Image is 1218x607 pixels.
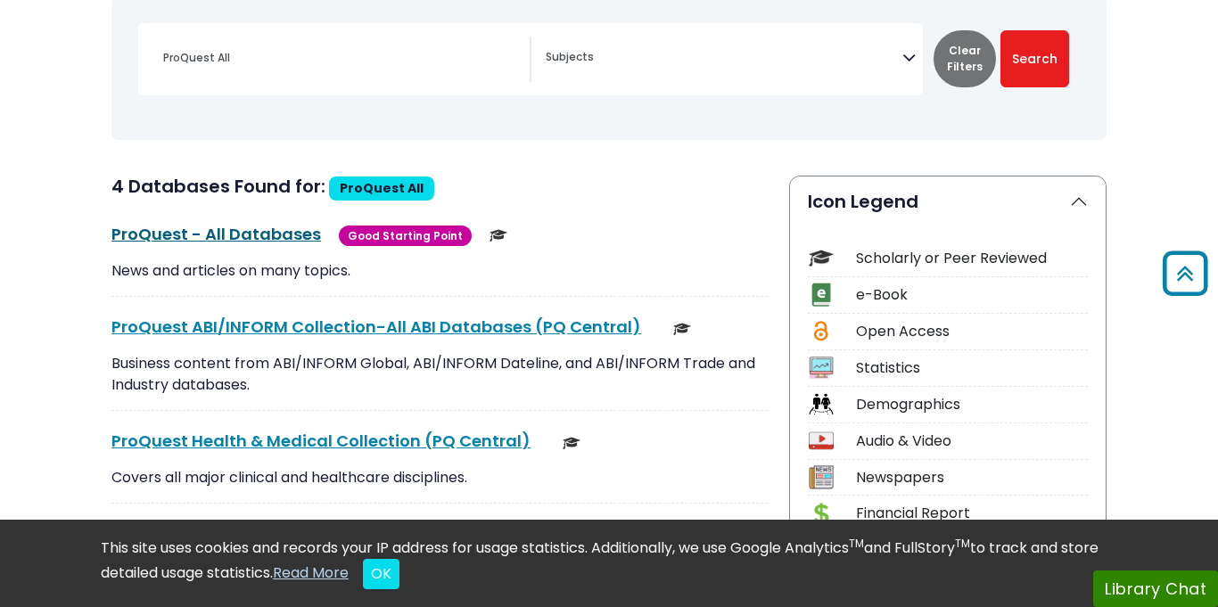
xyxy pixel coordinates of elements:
div: e-Book [856,284,1088,306]
div: This site uses cookies and records your IP address for usage statistics. Additionally, we use Goo... [101,537,1117,589]
img: Scholarly or Peer Reviewed [673,320,691,338]
div: Scholarly or Peer Reviewed [856,248,1088,269]
div: Financial Report [856,503,1088,524]
button: Clear Filters [934,30,996,87]
img: Scholarly or Peer Reviewed [490,226,507,244]
input: Search database by title or keyword [152,45,530,70]
button: Library Chat [1093,570,1218,607]
sup: TM [849,536,864,551]
textarea: Search [546,52,902,66]
p: Business content from ABI/INFORM Global, ABI/INFORM Dateline, and ABI/INFORM Trade and Industry d... [111,353,768,396]
button: Submit for Search Results [1000,30,1069,87]
button: Icon Legend [790,176,1106,226]
span: 4 Databases Found for: [111,174,325,199]
sup: TM [955,536,970,551]
img: Icon Statistics [809,356,833,380]
a: Read More [273,562,349,583]
img: Icon Financial Report [809,502,833,526]
span: Good Starting Point [339,226,472,246]
div: Newspapers [856,467,1088,488]
img: Icon Audio & Video [809,429,833,453]
a: Back to Top [1156,258,1214,288]
p: Covers all major clinical and healthcare disciplines. [111,467,768,488]
div: Open Access [856,321,1088,342]
img: Icon Newspapers [809,465,833,489]
img: Icon Demographics [809,392,833,416]
span: ProQuest All [340,179,424,197]
a: ProQuest - All Databases [111,223,321,245]
div: Audio & Video [856,431,1088,452]
button: Close [363,559,399,589]
div: Demographics [856,394,1088,415]
img: Icon Open Access [810,319,832,343]
img: Scholarly or Peer Reviewed [563,434,580,452]
div: Statistics [856,357,1088,379]
a: ProQuest Health & Medical Collection (PQ Central) [111,430,531,452]
img: Icon Scholarly or Peer Reviewed [809,246,833,270]
img: Icon e-Book [809,283,833,307]
a: ProQuest ABI/INFORM Collection-All ABI Databases (PQ Central) [111,316,641,338]
p: News and articles on many topics. [111,260,768,282]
